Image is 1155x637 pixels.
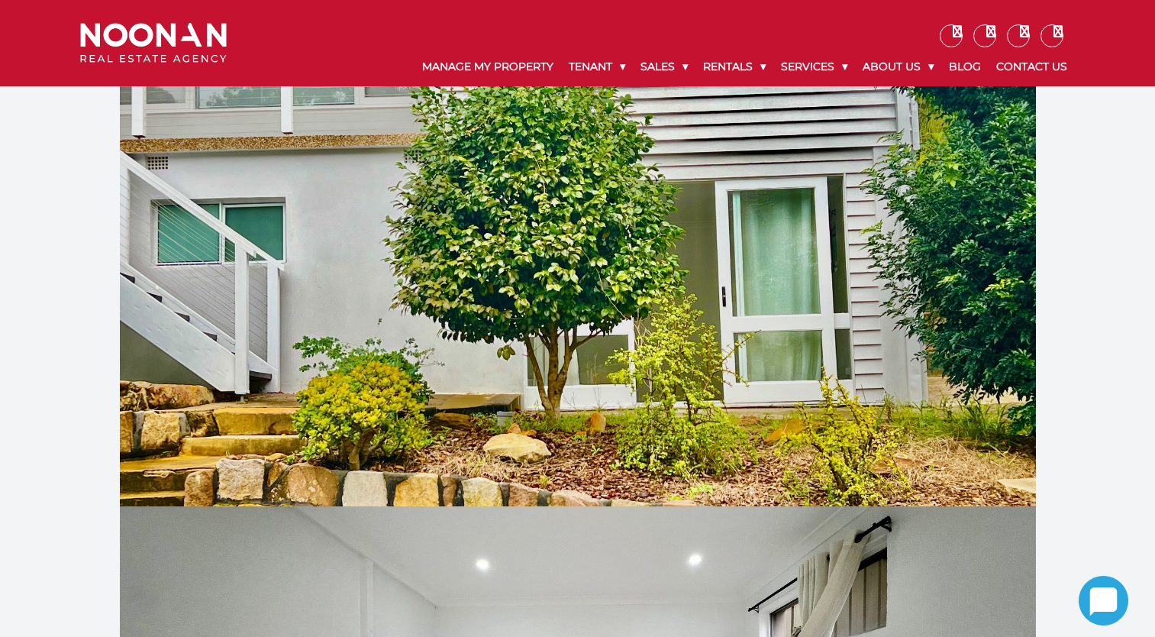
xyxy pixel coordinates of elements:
[989,47,1075,86] a: Contact Us
[561,47,633,86] a: Tenant
[633,47,695,86] a: Sales
[80,23,227,63] img: Noonan Real Estate Agency
[855,47,941,86] a: About Us
[773,47,855,86] a: Services
[695,47,773,86] a: Rentals
[941,47,989,86] a: Blog
[415,47,561,86] a: Manage My Property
